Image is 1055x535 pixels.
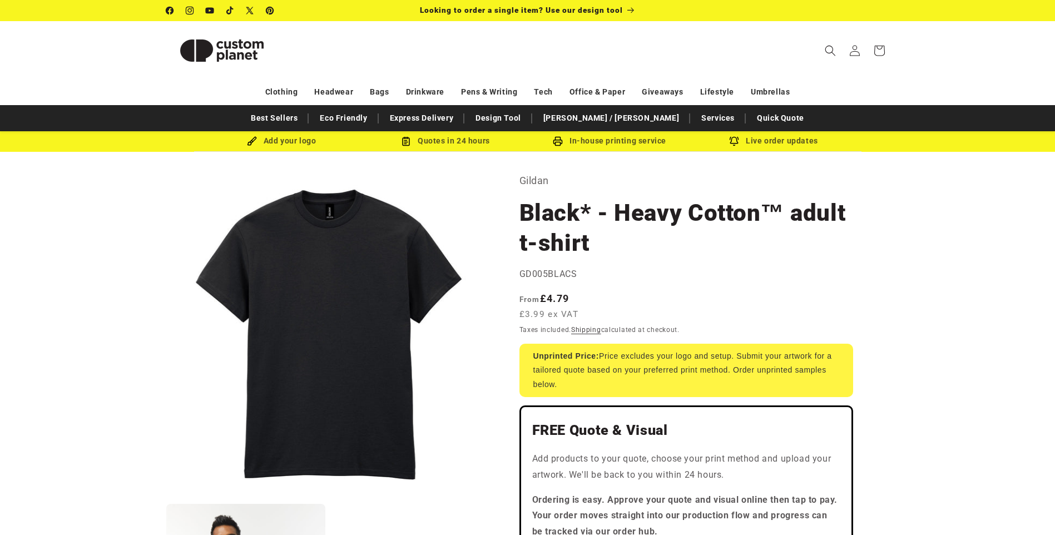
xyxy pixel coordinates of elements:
a: Headwear [314,82,353,102]
h1: Black* - Heavy Cotton™ adult t-shirt [519,198,853,258]
span: Looking to order a single item? Use our design tool [420,6,623,14]
span: GD005BLACS [519,269,577,279]
a: Office & Paper [569,82,625,102]
a: Umbrellas [751,82,790,102]
a: Eco Friendly [314,108,373,128]
a: Lifestyle [700,82,734,102]
a: Clothing [265,82,298,102]
summary: Search [818,38,843,63]
p: Gildan [519,172,853,190]
a: Shipping [571,326,601,334]
a: Tech [534,82,552,102]
div: Quotes in 24 hours [364,134,528,148]
h2: FREE Quote & Visual [532,422,840,439]
a: Pens & Writing [461,82,517,102]
div: Add your logo [200,134,364,148]
strong: £4.79 [519,293,569,304]
a: Express Delivery [384,108,459,128]
span: £3.99 ex VAT [519,308,579,321]
a: [PERSON_NAME] / [PERSON_NAME] [538,108,685,128]
a: Design Tool [470,108,527,128]
a: Drinkware [406,82,444,102]
strong: Unprinted Price: [533,351,600,360]
img: Brush Icon [247,136,257,146]
a: Quick Quote [751,108,810,128]
div: Price excludes your logo and setup. Submit your artwork for a tailored quote based on your prefer... [519,344,853,397]
a: Bags [370,82,389,102]
span: From [519,295,540,304]
div: Taxes included. calculated at checkout. [519,324,853,335]
a: Services [696,108,740,128]
img: In-house printing [553,136,563,146]
img: Order updates [729,136,739,146]
a: Giveaways [642,82,683,102]
div: In-house printing service [528,134,692,148]
img: Order Updates Icon [401,136,411,146]
a: Custom Planet [162,21,281,80]
a: Best Sellers [245,108,303,128]
img: Custom Planet [166,26,278,76]
div: Live order updates [692,134,856,148]
p: Add products to your quote, choose your print method and upload your artwork. We'll be back to yo... [532,451,840,483]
